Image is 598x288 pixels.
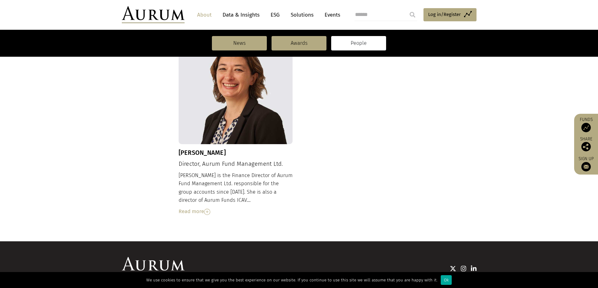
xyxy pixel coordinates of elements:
[179,160,293,168] h4: Director, Aurum Fund Management Ltd.
[441,275,452,285] div: Ok
[577,137,595,151] div: Share
[321,9,340,21] a: Events
[194,9,215,21] a: About
[471,265,477,272] img: Linkedin icon
[267,9,283,21] a: ESG
[179,149,293,156] h3: [PERSON_NAME]
[423,8,477,21] a: Log in/Register
[272,36,326,50] a: Awards
[122,6,185,23] img: Aurum
[406,8,419,21] input: Submit
[581,123,591,132] img: Access Funds
[577,117,595,132] a: Funds
[204,209,210,215] img: Read More
[179,207,293,216] div: Read more
[179,171,293,216] div: [PERSON_NAME] is the Finance Director of Aurum Fund Management Ltd. responsible for the group acc...
[450,265,456,272] img: Twitter icon
[577,156,595,171] a: Sign up
[288,9,317,21] a: Solutions
[331,36,386,50] a: People
[219,9,263,21] a: Data & Insights
[122,257,185,274] img: Aurum Logo
[428,11,461,18] span: Log in/Register
[581,142,591,151] img: Share this post
[581,162,591,171] img: Sign up to our newsletter
[461,265,466,272] img: Instagram icon
[212,36,267,50] a: News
